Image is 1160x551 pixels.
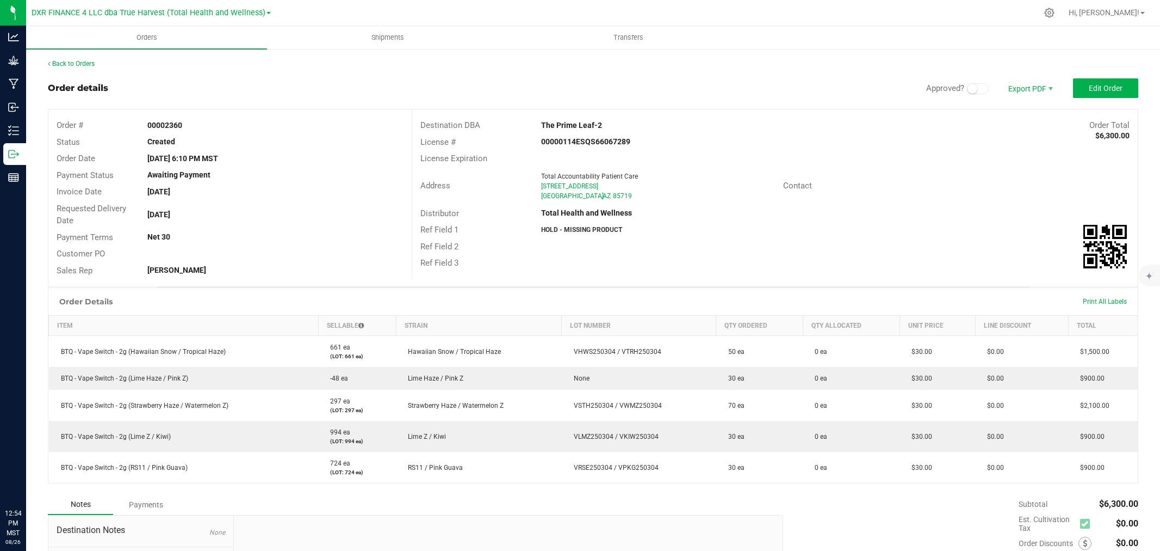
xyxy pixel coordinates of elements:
span: Order Date [57,154,95,163]
span: $0.00 [982,402,1004,409]
span: Order Discounts [1019,539,1078,548]
strong: HOLD - MISSING PRODUCT [541,226,622,234]
span: BTQ - Vape Switch - 2g (RS11 / Pink Guava) [55,464,188,472]
span: 30 ea [723,464,745,472]
p: (LOT: 297 ea) [325,406,389,414]
span: 50 ea [723,348,745,356]
span: 0 ea [809,433,827,440]
span: 0 ea [809,375,827,382]
span: Lime Z / Kiwi [402,433,446,440]
th: Sellable [318,316,396,336]
span: $0.00 [1116,518,1138,529]
span: $2,100.00 [1075,402,1109,409]
span: $900.00 [1075,375,1105,382]
span: Strawberry Haze / Watermelon Z [402,402,504,409]
span: [STREET_ADDRESS] [541,182,598,190]
span: $0.00 [1116,538,1138,548]
inline-svg: Manufacturing [8,78,19,89]
a: Orders [26,26,267,49]
span: 0 ea [809,348,827,356]
span: None [209,529,225,536]
p: 12:54 PM MST [5,509,21,538]
th: Unit Price [900,316,975,336]
span: , [601,192,603,200]
span: 30 ea [723,375,745,382]
span: Address [420,181,450,191]
strong: [DATE] 6:10 PM MST [147,154,218,163]
span: $6,300.00 [1099,499,1138,509]
strong: Awaiting Payment [147,170,210,179]
span: Calculate cultivation tax [1080,517,1095,531]
span: 85719 [613,192,632,200]
span: DXR FINANCE 4 LLC dba True Harvest (Total Health and Wellness) [32,8,265,17]
span: Requested Delivery Date [57,204,126,226]
p: (LOT: 724 ea) [325,468,389,476]
div: Notes [48,494,113,515]
inline-svg: Reports [8,172,19,183]
span: Status [57,137,80,147]
strong: 00000114ESQS66067289 [541,137,630,146]
span: Subtotal [1019,500,1047,509]
th: Total [1068,316,1138,336]
span: Shipments [357,33,419,42]
p: (LOT: 994 ea) [325,437,389,445]
span: Payment Status [57,170,114,180]
span: $0.00 [982,348,1004,356]
span: 70 ea [723,402,745,409]
span: BTQ - Vape Switch - 2g (Lime Z / Kiwi) [55,433,171,440]
span: $0.00 [982,433,1004,440]
span: Edit Order [1089,84,1122,93]
span: $0.00 [982,375,1004,382]
p: (LOT: 661 ea) [325,352,389,360]
iframe: Resource center unread badge [32,462,45,475]
span: Total Accountability Patient Care [541,173,638,180]
th: Line Discount [975,316,1068,336]
span: Est. Cultivation Tax [1019,515,1076,532]
span: VHWS250304 / VTRH250304 [568,348,661,356]
span: Customer PO [57,249,105,259]
p: 08/26 [5,538,21,546]
span: $900.00 [1075,433,1105,440]
strong: $6,300.00 [1095,131,1130,140]
span: Ref Field 3 [420,258,458,268]
h1: Order Details [59,297,113,306]
span: AZ [603,192,611,200]
span: $900.00 [1075,464,1105,472]
strong: Total Health and Wellness [541,209,632,217]
strong: The Prime Leaf-2 [541,121,602,130]
span: Payment Terms [57,232,113,242]
span: Order Total [1089,120,1130,130]
span: Contact [783,181,812,191]
strong: Created [147,137,175,146]
span: Hawaiian Snow / Tropical Haze [402,348,501,356]
span: -48 ea [325,375,348,382]
strong: [PERSON_NAME] [147,266,206,274]
span: $30.00 [906,348,932,356]
span: Lime Haze / Pink Z [402,375,463,382]
a: Transfers [508,26,749,49]
th: Item [49,316,319,336]
span: Ref Field 1 [420,225,458,235]
span: 661 ea [325,344,350,351]
span: Transfers [599,33,658,42]
span: 0 ea [809,402,827,409]
inline-svg: Grow [8,55,19,66]
span: BTQ - Vape Switch - 2g (Hawaiian Snow / Tropical Haze) [55,348,226,356]
strong: Net 30 [147,232,170,241]
strong: [DATE] [147,210,170,219]
div: Payments [113,495,178,515]
th: Strain [396,316,561,336]
span: Ref Field 2 [420,242,458,252]
span: [GEOGRAPHIC_DATA] [541,192,604,200]
span: Print All Labels [1083,298,1127,305]
span: Approved? [926,83,964,93]
span: RS11 / Pink Guava [402,464,463,472]
span: Sales Rep [57,266,92,275]
span: Hi, [PERSON_NAME]! [1069,8,1139,17]
div: Manage settings [1043,8,1056,18]
span: $30.00 [906,402,932,409]
span: $30.00 [906,464,932,472]
span: Distributor [420,209,459,218]
li: Export PDF [997,78,1062,98]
